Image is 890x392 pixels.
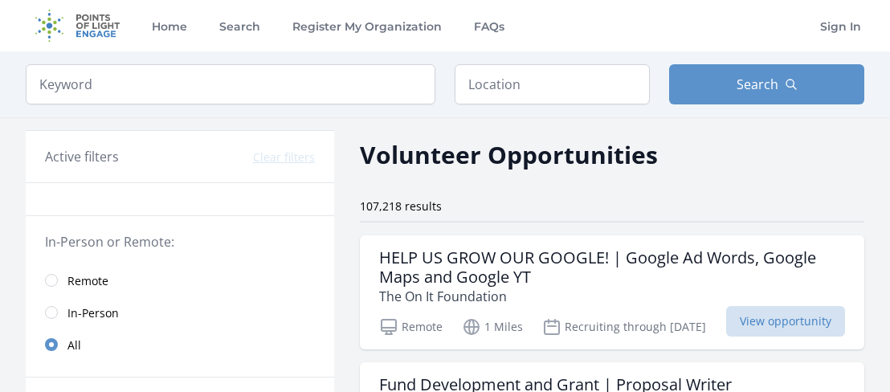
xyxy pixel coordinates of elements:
p: The On It Foundation [379,287,845,306]
p: Remote [379,317,443,337]
a: In-Person [26,296,334,329]
input: Keyword [26,64,435,104]
span: View opportunity [726,306,845,337]
span: Search [737,75,778,94]
h3: Active filters [45,147,119,166]
legend: In-Person or Remote: [45,232,315,251]
h3: HELP US GROW OUR GOOGLE! | Google Ad Words, Google Maps and Google YT [379,248,845,287]
span: All [67,337,81,353]
h2: Volunteer Opportunities [360,137,658,173]
p: 1 Miles [462,317,523,337]
a: Remote [26,264,334,296]
span: Remote [67,273,108,289]
button: Clear filters [253,149,315,165]
span: 107,218 results [360,198,442,214]
a: All [26,329,334,361]
span: In-Person [67,305,119,321]
a: HELP US GROW OUR GOOGLE! | Google Ad Words, Google Maps and Google YT The On It Foundation Remote... [360,235,864,349]
input: Location [455,64,650,104]
button: Search [669,64,864,104]
p: Recruiting through [DATE] [542,317,706,337]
